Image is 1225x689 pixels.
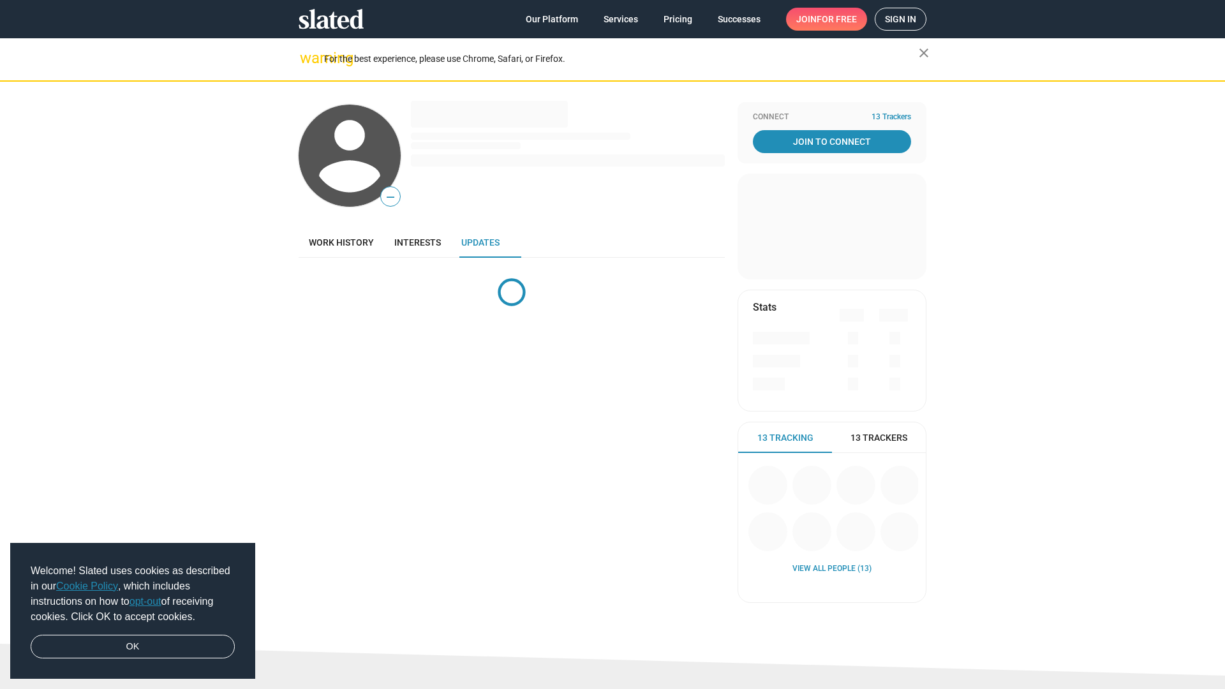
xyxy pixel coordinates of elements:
[451,227,510,258] a: Updates
[300,50,315,66] mat-icon: warning
[850,432,907,444] span: 13 Trackers
[916,45,932,61] mat-icon: close
[755,130,909,153] span: Join To Connect
[753,130,911,153] a: Join To Connect
[526,8,578,31] span: Our Platform
[461,237,500,248] span: Updates
[792,564,872,574] a: View all People (13)
[664,8,692,31] span: Pricing
[753,300,776,314] mat-card-title: Stats
[885,8,916,30] span: Sign in
[796,8,857,31] span: Join
[872,112,911,122] span: 13 Trackers
[324,50,919,68] div: For the best experience, please use Chrome, Safari, or Firefox.
[786,8,867,31] a: Joinfor free
[718,8,761,31] span: Successes
[757,432,813,444] span: 13 Tracking
[516,8,588,31] a: Our Platform
[394,237,441,248] span: Interests
[309,237,374,248] span: Work history
[31,635,235,659] a: dismiss cookie message
[817,8,857,31] span: for free
[381,189,400,205] span: —
[10,543,255,679] div: cookieconsent
[384,227,451,258] a: Interests
[56,581,118,591] a: Cookie Policy
[31,563,235,625] span: Welcome! Slated uses cookies as described in our , which includes instructions on how to of recei...
[593,8,648,31] a: Services
[875,8,926,31] a: Sign in
[708,8,771,31] a: Successes
[604,8,638,31] span: Services
[130,596,161,607] a: opt-out
[753,112,911,122] div: Connect
[299,227,384,258] a: Work history
[653,8,702,31] a: Pricing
